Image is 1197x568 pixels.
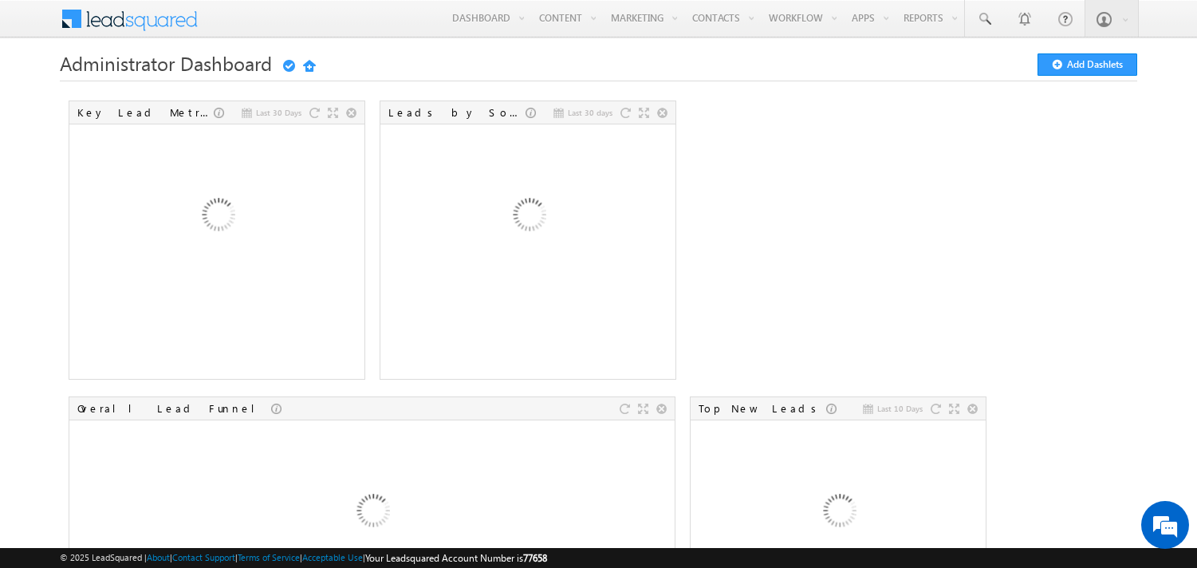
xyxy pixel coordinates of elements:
[238,552,300,562] a: Terms of Service
[147,552,170,562] a: About
[60,50,272,76] span: Administrator Dashboard
[77,401,271,416] div: Overall Lead Funnel
[443,132,614,303] img: Loading...
[77,105,214,120] div: Key Lead Metrics
[256,105,301,120] span: Last 30 Days
[60,550,547,566] span: © 2025 LeadSquared | | | | |
[699,401,826,416] div: Top New Leads
[365,552,547,564] span: Your Leadsquared Account Number is
[172,552,235,562] a: Contact Support
[523,552,547,564] span: 77658
[388,105,526,120] div: Leads by Sources
[877,401,923,416] span: Last 10 Days
[132,132,303,303] img: Loading...
[568,105,612,120] span: Last 30 days
[302,552,363,562] a: Acceptable Use
[1038,53,1137,76] button: Add Dashlets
